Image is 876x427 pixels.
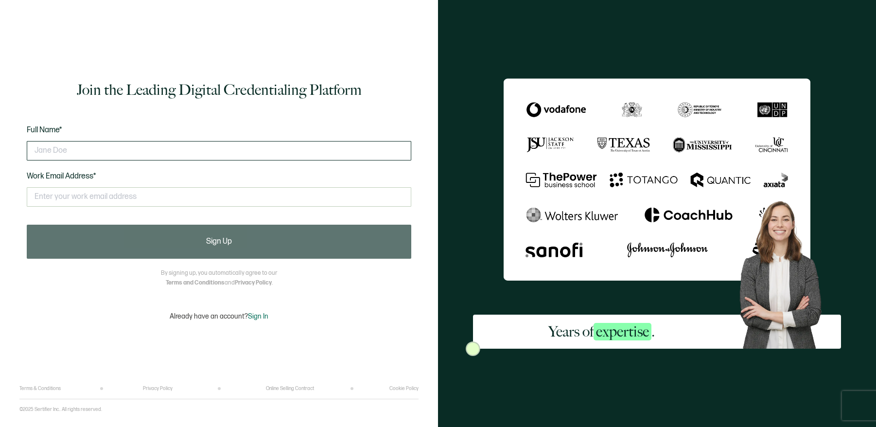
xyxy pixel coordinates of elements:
[731,194,841,349] img: Sertifier Signup - Years of <span class="strong-h">expertise</span>. Hero
[27,187,411,207] input: Enter your work email address
[548,322,655,341] h2: Years of .
[504,78,810,281] img: Sertifier Signup - Years of <span class="strong-h">expertise</span>.
[389,386,419,391] a: Cookie Policy
[27,125,62,135] span: Full Name*
[19,407,102,412] p: ©2025 Sertifier Inc.. All rights reserved.
[594,323,651,340] span: expertise
[206,238,232,246] span: Sign Up
[266,386,314,391] a: Online Selling Contract
[77,80,362,100] h1: Join the Leading Digital Credentialing Platform
[161,268,277,288] p: By signing up, you automatically agree to our and .
[248,312,268,320] span: Sign In
[27,172,96,181] span: Work Email Address*
[143,386,173,391] a: Privacy Policy
[466,341,480,356] img: Sertifier Signup
[166,279,225,286] a: Terms and Conditions
[19,386,61,391] a: Terms & Conditions
[235,279,272,286] a: Privacy Policy
[27,225,411,259] button: Sign Up
[170,312,268,320] p: Already have an account?
[27,141,411,160] input: Jane Doe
